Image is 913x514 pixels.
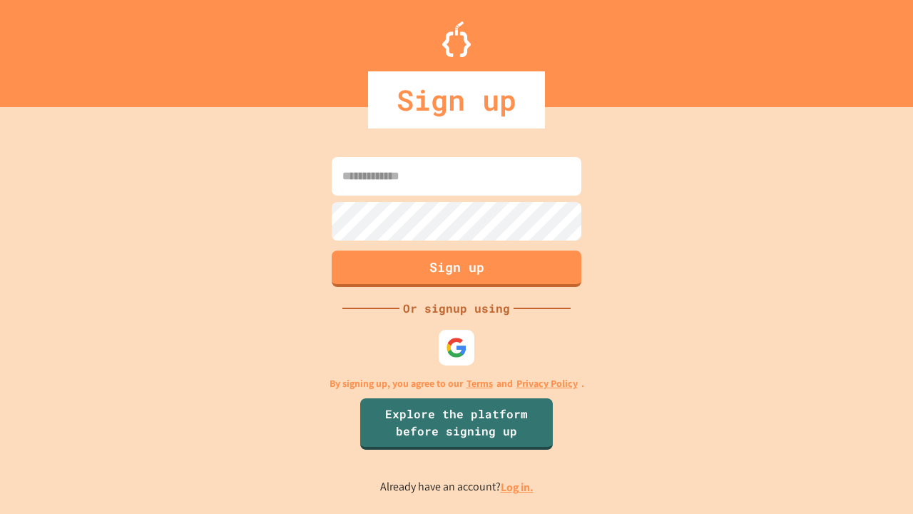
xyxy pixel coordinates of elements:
[330,376,584,391] p: By signing up, you agree to our and .
[380,478,534,496] p: Already have an account?
[446,337,467,358] img: google-icon.svg
[399,300,514,317] div: Or signup using
[332,251,581,287] button: Sign up
[360,398,553,450] a: Explore the platform before signing up
[442,21,471,57] img: Logo.svg
[516,376,578,391] a: Privacy Policy
[368,71,545,128] div: Sign up
[466,376,493,391] a: Terms
[501,480,534,495] a: Log in.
